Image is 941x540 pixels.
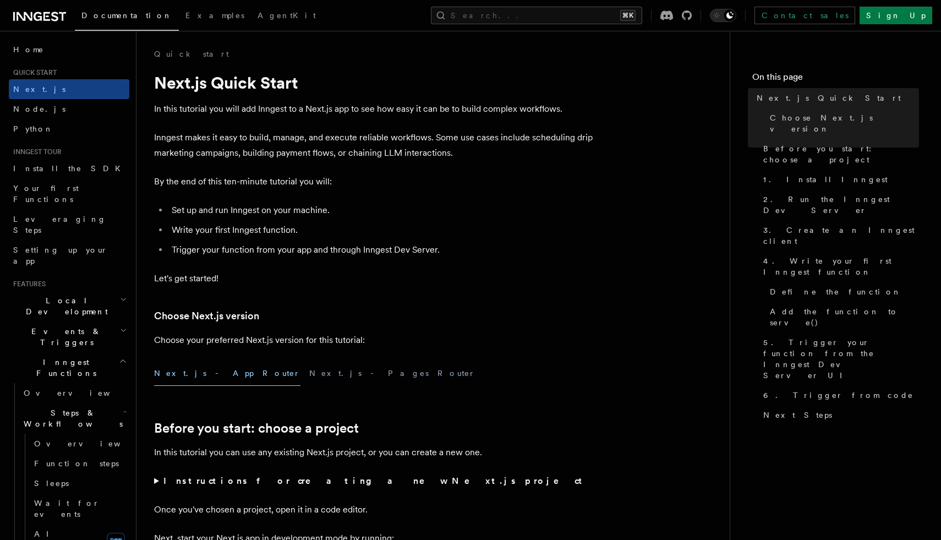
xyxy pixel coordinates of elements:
span: Install the SDK [13,164,127,173]
button: Toggle dark mode [710,9,736,22]
span: Local Development [9,295,120,317]
span: Steps & Workflows [19,407,123,429]
a: Wait for events [30,493,129,524]
a: Choose Next.js version [154,308,259,324]
button: Inngest Functions [9,352,129,383]
span: Examples [185,11,244,20]
span: Next.js Quick Start [757,92,901,103]
p: In this tutorial you will add Inngest to a Next.js app to see how easy it can be to build complex... [154,101,594,117]
a: 6. Trigger from code [759,385,919,405]
p: By the end of this ten-minute tutorial you will: [154,174,594,189]
a: Node.js [9,99,129,119]
a: Examples [179,3,251,30]
span: 1. Install Inngest [763,174,888,185]
a: Overview [19,383,129,403]
a: Next.js Quick Start [752,88,919,108]
span: 2. Run the Inngest Dev Server [763,194,919,216]
a: Home [9,40,129,59]
p: Choose your preferred Next.js version for this tutorial: [154,332,594,348]
span: Setting up your app [13,246,108,265]
a: Contact sales [754,7,855,24]
button: Next.js - App Router [154,361,300,386]
a: Before you start: choose a project [154,421,359,436]
a: Next Steps [759,405,919,425]
summary: Instructions for creating a new Next.js project [154,473,594,489]
a: Python [9,119,129,139]
span: Choose Next.js version [770,112,919,134]
li: Write your first Inngest function. [168,222,594,238]
h4: On this page [752,70,919,88]
a: Setting up your app [9,240,129,271]
span: 4. Write your first Inngest function [763,255,919,277]
h1: Next.js Quick Start [154,73,594,92]
a: Documentation [75,3,179,31]
a: 3. Create an Inngest client [759,220,919,251]
button: Events & Triggers [9,321,129,352]
span: Define the function [770,286,901,297]
span: Before you start: choose a project [763,143,919,165]
span: AgentKit [258,11,316,20]
a: 2. Run the Inngest Dev Server [759,189,919,220]
span: Overview [34,439,147,448]
a: Your first Functions [9,178,129,209]
span: Node.js [13,105,65,113]
span: Home [13,44,44,55]
span: Sleeps [34,479,69,488]
p: Once you've chosen a project, open it in a code editor. [154,502,594,517]
span: Next Steps [763,410,832,421]
a: 1. Install Inngest [759,170,919,189]
p: Inngest makes it easy to build, manage, and execute reliable workflows. Some use cases include sc... [154,130,594,161]
a: Before you start: choose a project [759,139,919,170]
span: Your first Functions [13,184,79,204]
span: Inngest tour [9,148,62,156]
span: 3. Create an Inngest client [763,225,919,247]
button: Next.js - Pages Router [309,361,475,386]
a: Quick start [154,48,229,59]
span: 5. Trigger your function from the Inngest Dev Server UI [763,337,919,381]
a: 5. Trigger your function from the Inngest Dev Server UI [759,332,919,385]
kbd: ⌘K [620,10,636,21]
span: Overview [24,389,137,397]
a: Function steps [30,454,129,473]
span: Add the function to serve() [770,306,919,328]
a: Overview [30,434,129,454]
a: AgentKit [251,3,322,30]
span: Events & Triggers [9,326,120,348]
a: Install the SDK [9,159,129,178]
span: Next.js [13,85,65,94]
button: Steps & Workflows [19,403,129,434]
span: Quick start [9,68,57,77]
a: 4. Write your first Inngest function [759,251,919,282]
span: Python [13,124,53,133]
li: Set up and run Inngest on your machine. [168,203,594,218]
a: Choose Next.js version [765,108,919,139]
a: Define the function [765,282,919,302]
a: Next.js [9,79,129,99]
strong: Instructions for creating a new Next.js project [163,476,587,486]
span: 6. Trigger from code [763,390,913,401]
p: Let's get started! [154,271,594,286]
span: Function steps [34,459,119,468]
span: Features [9,280,46,288]
span: Wait for events [34,499,100,519]
a: Leveraging Steps [9,209,129,240]
span: Documentation [81,11,172,20]
p: In this tutorial you can use any existing Next.js project, or you can create a new one. [154,445,594,460]
span: Inngest Functions [9,357,119,379]
a: Sign Up [860,7,932,24]
button: Local Development [9,291,129,321]
a: Sleeps [30,473,129,493]
button: Search...⌘K [431,7,642,24]
span: Leveraging Steps [13,215,106,234]
li: Trigger your function from your app and through Inngest Dev Server. [168,242,594,258]
a: Add the function to serve() [765,302,919,332]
